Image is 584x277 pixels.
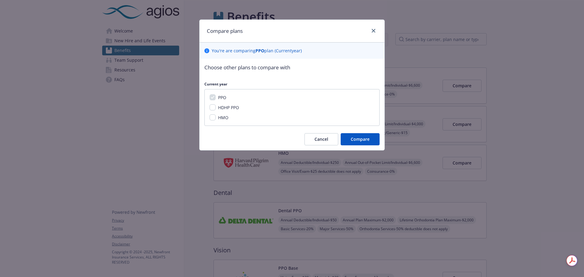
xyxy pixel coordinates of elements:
[218,105,239,110] span: HDHP PPO
[204,81,380,87] p: Current year
[370,27,377,34] a: close
[218,95,226,100] span: PPO
[212,47,302,54] p: You ' re are comparing plan ( Current year)
[255,48,264,54] b: PPO
[315,136,328,142] span: Cancel
[351,136,370,142] span: Compare
[304,133,338,145] button: Cancel
[207,27,243,35] h1: Compare plans
[204,64,380,71] p: Choose other plans to compare with
[218,115,228,120] span: HMO
[341,133,380,145] button: Compare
